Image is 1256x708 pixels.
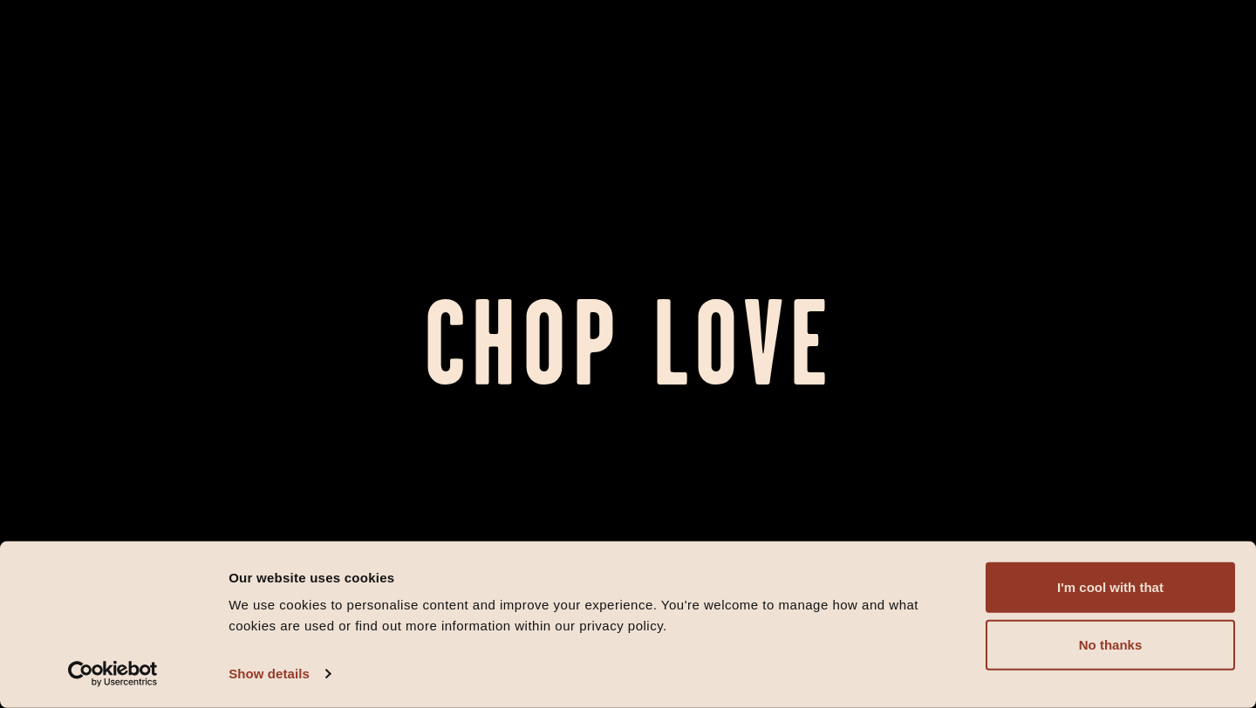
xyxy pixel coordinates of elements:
a: Usercentrics Cookiebot - opens in a new window [37,661,189,687]
div: We use cookies to personalise content and improve your experience. You're welcome to manage how a... [229,595,966,637]
button: I'm cool with that [986,562,1235,613]
button: No thanks [986,620,1235,671]
a: Show details [229,661,330,687]
div: Our website uses cookies [229,567,966,588]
